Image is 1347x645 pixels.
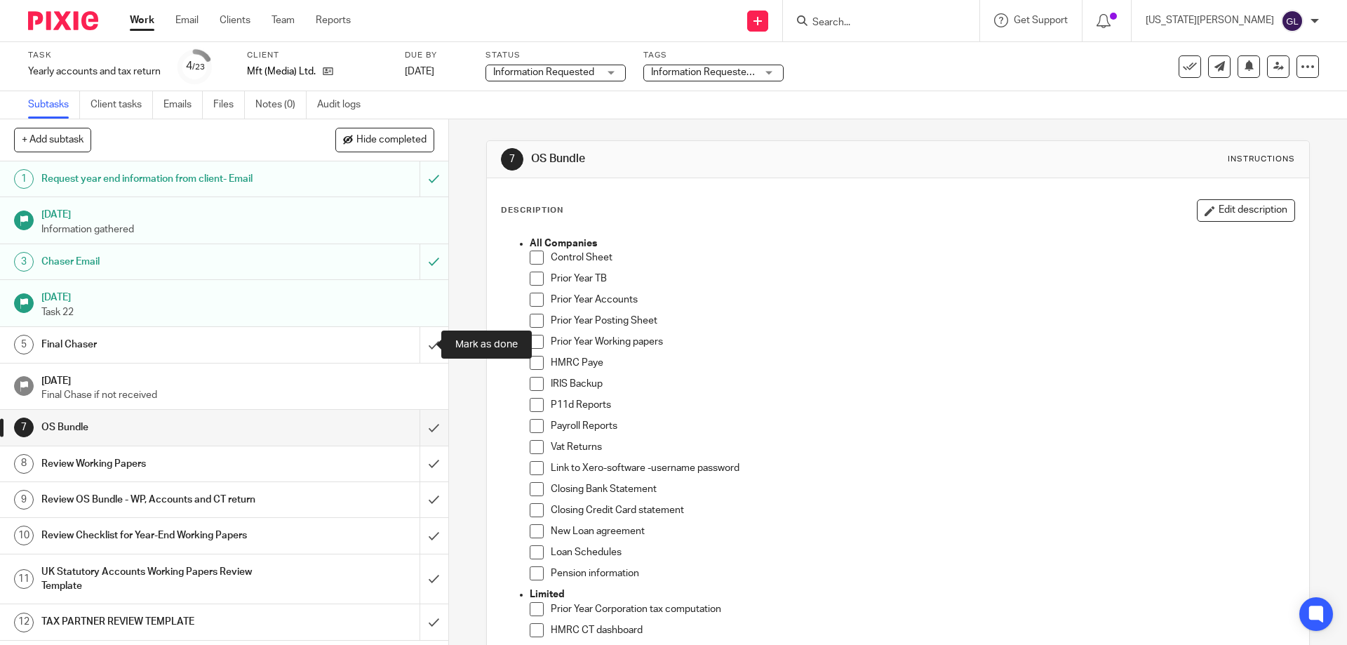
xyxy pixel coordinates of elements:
[41,611,284,632] h1: TAX PARTNER REVIEW TEMPLATE
[163,91,203,119] a: Emails
[485,50,626,61] label: Status
[41,287,434,305] h1: [DATE]
[501,205,563,216] p: Description
[91,91,153,119] a: Client tasks
[192,63,205,71] small: /23
[14,169,34,189] div: 1
[501,148,523,171] div: 7
[551,377,1294,391] p: IRIS Backup
[551,440,1294,454] p: Vat Returns
[1228,154,1295,165] div: Instructions
[551,545,1294,559] p: Loan Schedules
[255,91,307,119] a: Notes (0)
[28,91,80,119] a: Subtasks
[530,590,565,599] strong: Limited
[130,13,154,27] a: Work
[41,334,284,355] h1: Final Chaser
[493,67,594,77] span: Information Requested
[551,461,1294,475] p: Link to Xero-software -username password
[247,50,387,61] label: Client
[1281,10,1304,32] img: svg%3E
[551,623,1294,637] p: HMRC CT dashboard
[28,50,161,61] label: Task
[551,272,1294,286] p: Prior Year TB
[551,602,1294,616] p: Prior Year Corporation tax computation
[551,398,1294,412] p: P11d Reports
[531,152,928,166] h1: OS Bundle
[14,454,34,474] div: 8
[316,13,351,27] a: Reports
[551,335,1294,349] p: Prior Year Working papers
[1197,199,1295,222] button: Edit description
[551,566,1294,580] p: Pension information
[14,252,34,272] div: 3
[14,490,34,510] div: 9
[551,293,1294,307] p: Prior Year Accounts
[551,356,1294,370] p: HMRC Paye
[247,65,316,79] p: Mft (Media) Ltd.
[14,526,34,545] div: 10
[551,482,1294,496] p: Closing Bank Statement
[551,251,1294,265] p: Control Sheet
[551,503,1294,517] p: Closing Credit Card statement
[14,569,34,589] div: 11
[335,128,434,152] button: Hide completed
[551,524,1294,538] p: New Loan agreement
[643,50,784,61] label: Tags
[317,91,371,119] a: Audit logs
[220,13,250,27] a: Clients
[41,371,434,388] h1: [DATE]
[14,613,34,632] div: 12
[405,67,434,77] span: [DATE]
[41,251,284,272] h1: Chaser Email
[41,204,434,222] h1: [DATE]
[28,65,161,79] div: Yearly accounts and tax return
[14,128,91,152] button: + Add subtask
[186,58,205,74] div: 4
[811,17,937,29] input: Search
[14,418,34,437] div: 7
[551,419,1294,433] p: Payroll Reports
[41,525,284,546] h1: Review Checklist for Year-End Working Papers
[41,561,284,597] h1: UK Statutory Accounts Working Papers Review Template
[175,13,199,27] a: Email
[530,239,597,248] strong: All Companies
[41,417,284,438] h1: OS Bundle
[213,91,245,119] a: Files
[41,168,284,189] h1: Request year end information from client- Email
[28,11,98,30] img: Pixie
[41,222,434,237] p: Information gathered
[41,305,434,319] p: Task 22
[1014,15,1068,25] span: Get Support
[41,489,284,510] h1: Review OS Bundle - WP, Accounts and CT return
[272,13,295,27] a: Team
[1146,13,1274,27] p: [US_STATE][PERSON_NAME]
[551,314,1294,328] p: Prior Year Posting Sheet
[405,50,468,61] label: Due by
[14,335,34,354] div: 5
[41,388,434,402] p: Final Chase if not received
[356,135,427,146] span: Hide completed
[651,67,789,77] span: Information Requested/Chased
[41,453,284,474] h1: Review Working Papers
